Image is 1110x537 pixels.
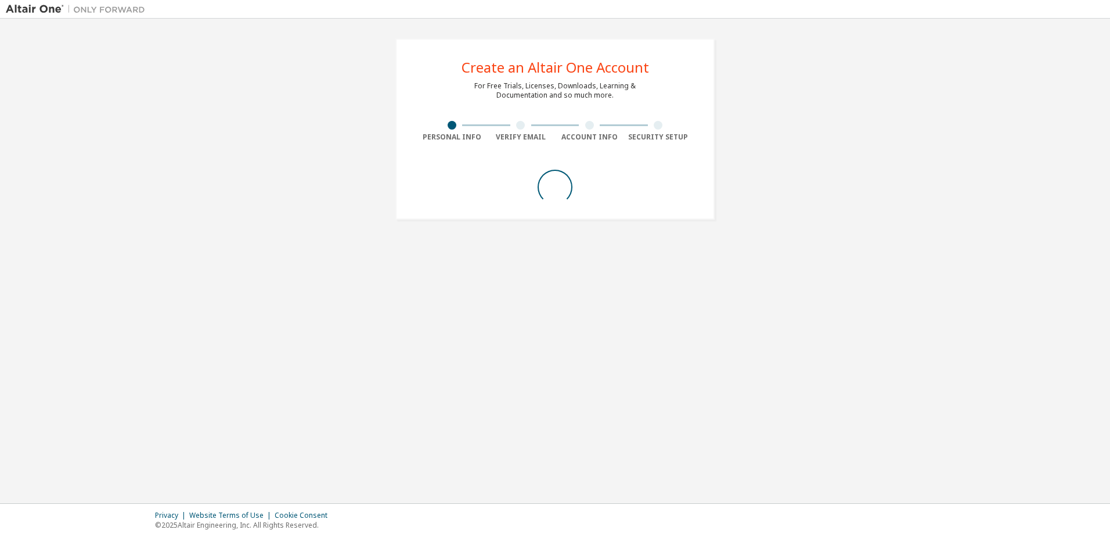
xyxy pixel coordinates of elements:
div: Privacy [155,511,189,520]
div: For Free Trials, Licenses, Downloads, Learning & Documentation and so much more. [474,81,636,100]
div: Account Info [555,133,624,142]
img: Altair One [6,3,151,15]
div: Cookie Consent [275,511,334,520]
p: © 2025 Altair Engineering, Inc. All Rights Reserved. [155,520,334,530]
div: Security Setup [624,133,693,142]
div: Personal Info [417,133,486,142]
div: Create an Altair One Account [462,60,649,74]
div: Verify Email [486,133,556,142]
div: Website Terms of Use [189,511,275,520]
